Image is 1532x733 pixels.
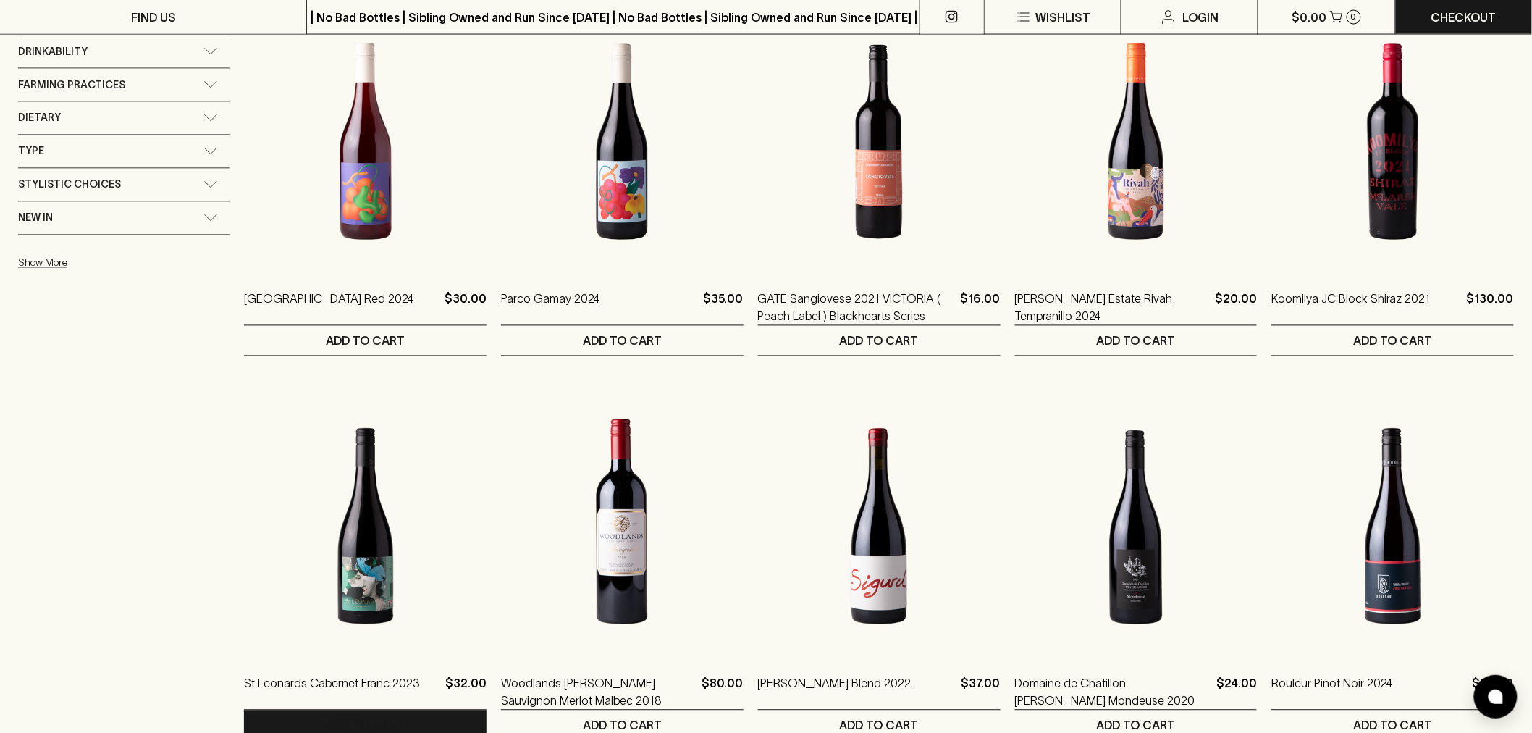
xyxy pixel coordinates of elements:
button: ADD TO CART [1015,326,1258,356]
p: ADD TO CART [583,332,662,350]
img: Woodlands Margaret Cabernet Sauvignon Merlot Malbec 2018 [501,400,744,653]
div: Type [18,135,230,168]
p: $35.00 [703,290,744,325]
img: Parco Valley Light Red 2024 [244,15,487,269]
img: Sigurd Red Blend 2022 [758,400,1001,653]
p: Checkout [1431,9,1497,26]
p: ADD TO CART [840,332,919,350]
button: ADD TO CART [758,326,1001,356]
p: $130.00 [1467,290,1514,325]
img: Domaine de Chatillon Savoie Mondeuse 2020 [1015,400,1258,653]
div: Stylistic Choices [18,169,230,201]
span: Drinkability [18,43,88,61]
p: Wishlist [1035,9,1090,26]
a: [GEOGRAPHIC_DATA] Red 2024 [244,290,413,325]
span: Dietary [18,109,61,127]
button: ADD TO CART [501,326,744,356]
a: GATE Sangiovese 2021 VICTORIA ( Peach Label ) Blackhearts Series [758,290,955,325]
p: $0.00 [1292,9,1327,26]
a: Koomilya JC Block Shiraz 2021 [1271,290,1430,325]
p: ADD TO CART [1096,332,1175,350]
p: Login [1183,9,1219,26]
p: FIND US [131,9,176,26]
p: $37.00 [961,675,1001,710]
img: GATE Sangiovese 2021 VICTORIA ( Peach Label ) Blackhearts Series [758,15,1001,269]
p: $30.00 [445,290,487,325]
p: $39.00 [1473,675,1514,710]
button: ADD TO CART [1271,326,1514,356]
p: $16.00 [961,290,1001,325]
span: Stylistic Choices [18,176,121,194]
p: 0 [1351,13,1357,21]
a: [PERSON_NAME] Blend 2022 [758,675,912,710]
div: Farming Practices [18,69,230,101]
p: ADD TO CART [326,332,405,350]
a: Domaine de Chatillon [PERSON_NAME] Mondeuse 2020 [1015,675,1211,710]
p: ADD TO CART [1353,332,1432,350]
div: Dietary [18,102,230,135]
img: Koomilya JC Block Shiraz 2021 [1271,15,1514,269]
p: $20.00 [1215,290,1257,325]
a: Woodlands [PERSON_NAME] Sauvignon Merlot Malbec 2018 [501,675,696,710]
span: Farming Practices [18,76,125,94]
img: Gill Estate Rivah Tempranillo 2024 [1015,15,1258,269]
div: New In [18,202,230,235]
span: Type [18,143,44,161]
img: Rouleur Pinot Noir 2024 [1271,400,1514,653]
a: Rouleur Pinot Noir 2024 [1271,675,1392,710]
a: Parco Gamay 2024 [501,290,599,325]
button: Show More [18,248,208,278]
a: [PERSON_NAME] Estate Rivah Tempranillo 2024 [1015,290,1210,325]
p: $24.00 [1216,675,1257,710]
img: St Leonards Cabernet Franc 2023 [244,400,487,653]
img: bubble-icon [1489,690,1503,704]
div: Drinkability [18,35,230,68]
p: $80.00 [702,675,744,710]
img: Parco Gamay 2024 [501,15,744,269]
p: $32.00 [445,675,487,710]
span: New In [18,209,53,227]
button: ADD TO CART [244,326,487,356]
a: St Leonards Cabernet Franc 2023 [244,675,420,710]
